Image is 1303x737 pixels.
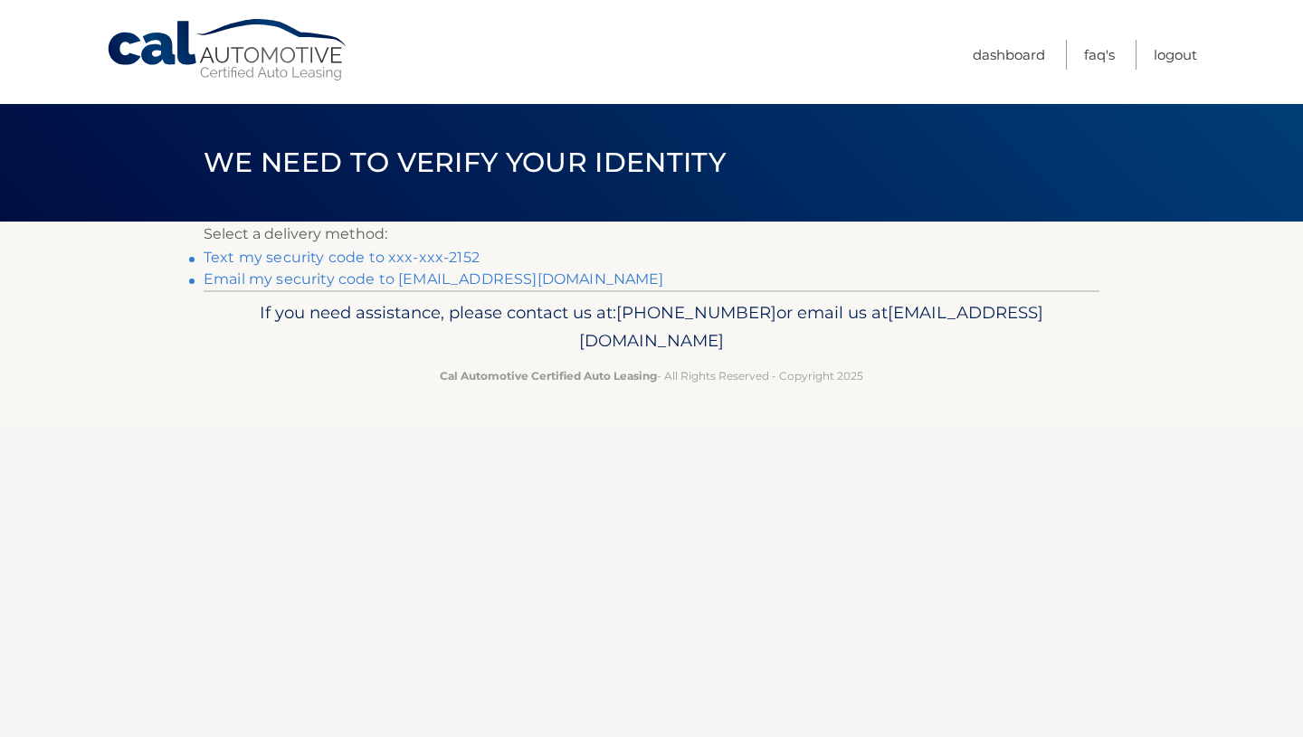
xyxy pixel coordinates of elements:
a: Dashboard [973,40,1045,70]
span: [PHONE_NUMBER] [616,302,776,323]
a: Cal Automotive [106,18,350,82]
span: We need to verify your identity [204,146,726,179]
a: Text my security code to xxx-xxx-2152 [204,249,480,266]
a: Email my security code to [EMAIL_ADDRESS][DOMAIN_NAME] [204,270,664,288]
a: FAQ's [1084,40,1115,70]
strong: Cal Automotive Certified Auto Leasing [440,369,657,383]
p: If you need assistance, please contact us at: or email us at [215,298,1088,356]
p: Select a delivery method: [204,222,1099,247]
a: Logout [1154,40,1197,70]
p: - All Rights Reserved - Copyright 2025 [215,366,1088,385]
